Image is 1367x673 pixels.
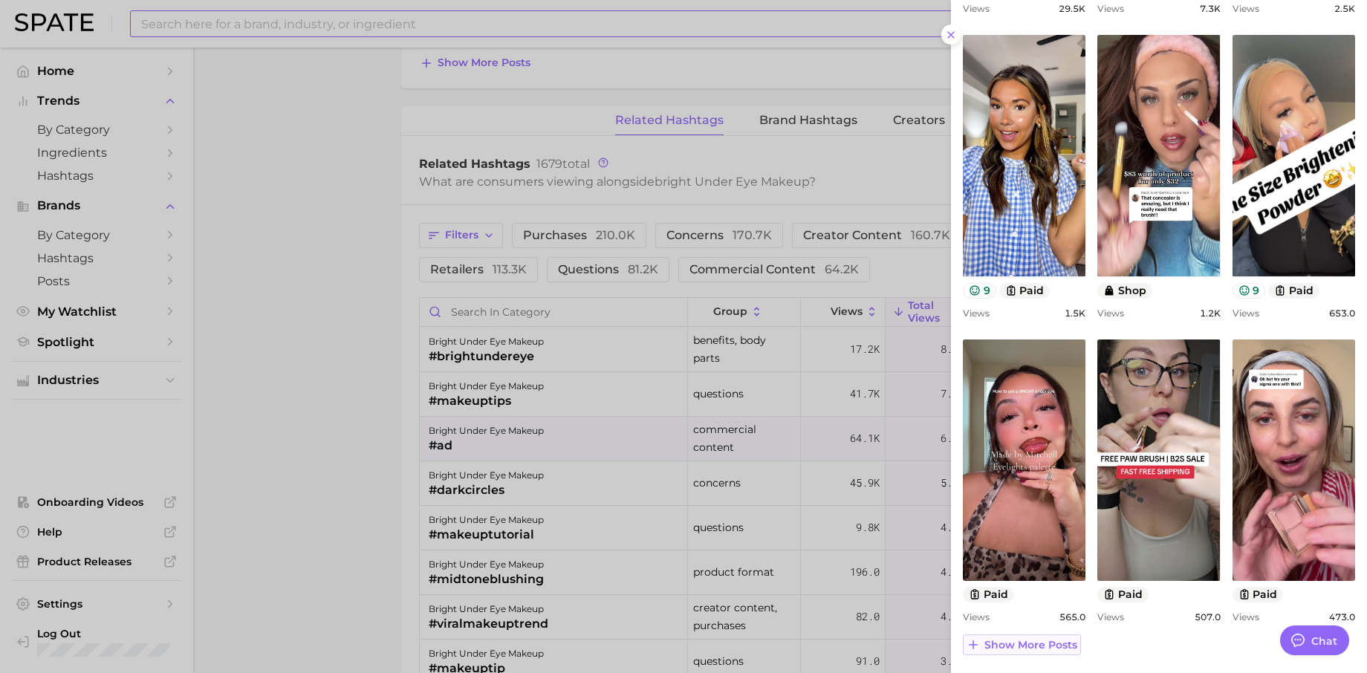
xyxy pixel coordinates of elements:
[1059,611,1085,622] span: 565.0
[1097,283,1152,299] button: shop
[1097,587,1149,602] button: paid
[1233,587,1284,602] button: paid
[963,634,1081,655] button: Show more posts
[1233,283,1266,299] button: 9
[963,611,990,622] span: Views
[963,283,996,299] button: 9
[1329,308,1355,319] span: 653.0
[963,3,990,14] span: Views
[1097,3,1124,14] span: Views
[1233,3,1259,14] span: Views
[1195,611,1221,622] span: 507.0
[999,283,1051,299] button: paid
[1059,3,1085,14] span: 29.5k
[1334,3,1355,14] span: 2.5k
[1329,611,1355,622] span: 473.0
[1065,308,1085,319] span: 1.5k
[1097,308,1124,319] span: Views
[963,587,1014,602] button: paid
[1200,308,1221,319] span: 1.2k
[1097,611,1124,622] span: Views
[1233,611,1259,622] span: Views
[1233,308,1259,319] span: Views
[963,308,990,319] span: Views
[984,639,1077,651] span: Show more posts
[1200,3,1221,14] span: 7.3k
[1268,283,1319,299] button: paid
